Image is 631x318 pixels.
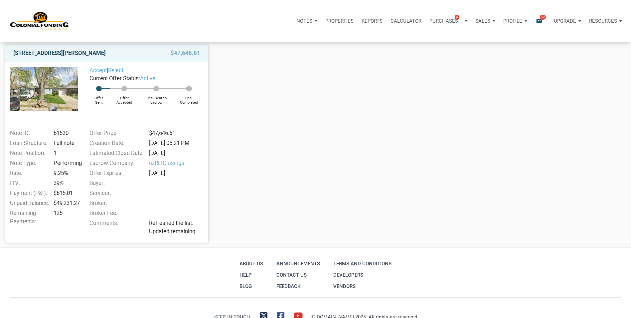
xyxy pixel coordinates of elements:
[147,129,207,137] div: $47,646.61
[7,209,51,226] div: Remaining Payments:
[540,14,546,20] span: 52
[86,209,147,217] div: Broker Fee:
[89,75,140,82] span: Current Offer Status:
[425,11,471,31] button: Purchases4
[86,139,147,147] div: Creation Date:
[585,11,626,31] button: Resources
[362,18,383,24] p: Reports
[86,199,147,207] div: Broker:
[475,18,490,24] p: Sales
[275,269,322,281] a: Contact Us
[147,139,207,147] div: [DATE] 05:21 PM
[275,281,322,292] a: Feedback
[89,67,123,74] span: |
[332,258,393,269] a: Terms and conditions
[471,11,499,31] button: Sales
[89,67,107,74] a: Accept
[238,269,265,281] a: Help
[7,149,51,157] div: Note Position:
[86,129,147,137] div: Offer Price:
[149,219,207,236] span: Refreshed the list. Updated remaining payments on a few notes. We have 8 notes available for purc...
[10,11,69,31] img: NoteUnlimited
[550,11,585,31] button: Upgrade
[391,18,421,24] p: Calculator
[13,49,106,57] a: [STREET_ADDRESS][PERSON_NAME]
[51,179,81,187] div: 39%
[140,75,155,82] span: active
[147,149,207,157] div: [DATE]
[387,11,425,31] a: Calculator
[149,179,207,187] div: —
[455,14,459,20] span: 4
[499,11,531,31] button: Profile
[7,169,51,177] div: Rate:
[51,129,81,137] div: 61530
[358,11,387,31] button: Reports
[325,18,354,24] p: Properties
[51,199,81,207] div: $49,231.27
[7,139,51,147] div: Loan Structure:
[171,49,200,57] span: $47,646.61
[51,189,81,197] div: $615.01
[7,159,51,167] div: Note Type:
[110,91,139,105] div: Offer Accepted
[108,67,123,74] a: Reject
[147,169,207,177] div: [DATE]
[51,149,81,157] div: 1
[332,269,393,281] a: Developers
[86,159,147,167] div: Escrow Company:
[238,281,265,292] a: Blog
[7,199,51,207] div: Unpaid Balance:
[554,18,576,24] p: Upgrade
[51,139,81,147] div: Full note
[321,11,358,31] a: Properties
[429,18,458,24] p: Purchases
[589,18,617,24] p: Resources
[275,258,322,269] a: Announcements
[535,17,543,25] i: email
[7,129,51,137] div: Note ID:
[292,11,321,31] button: Notes
[503,18,522,24] p: Profile
[86,189,147,197] div: Servicer:
[86,219,147,238] div: Comments:
[149,189,207,197] div: —
[51,209,81,226] div: 125
[51,169,81,177] div: 9.25%
[51,159,81,167] div: Performing
[149,199,207,207] div: —
[10,67,78,111] img: 575873
[86,179,147,187] div: Buyer:
[149,210,153,216] span: —
[531,11,550,31] button: email52
[139,91,174,105] div: Deal Sent to Escrow
[238,258,265,269] a: About Us
[332,281,393,292] a: Vendors
[86,149,147,157] div: Estimated Close Date:
[174,91,204,105] div: Deal Completed
[86,169,147,177] div: Offer Expires:
[7,189,51,197] div: Payment (P&I):
[149,159,207,167] span: ezREIClosings
[88,91,110,105] div: Offer Sent
[7,179,51,187] div: ITV:
[296,18,312,24] p: Notes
